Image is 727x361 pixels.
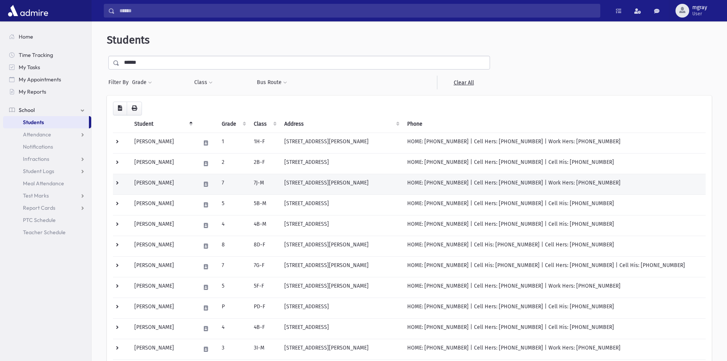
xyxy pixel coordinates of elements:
td: HOME: [PHONE_NUMBER] | Cell His: [PHONE_NUMBER] | Cell Hers: [PHONE_NUMBER] [403,236,706,256]
a: Student Logs [3,165,91,177]
a: Infractions [3,153,91,165]
td: 7 [217,256,250,277]
span: mgray [692,5,707,11]
td: HOME: [PHONE_NUMBER] | Cell Hers: [PHONE_NUMBER] | Cell His: [PHONE_NUMBER] [403,194,706,215]
span: Report Cards [23,204,55,211]
td: [PERSON_NAME] [130,174,195,194]
a: My Tasks [3,61,91,73]
td: HOME: [PHONE_NUMBER] | Cell Hers: [PHONE_NUMBER] | Work Hers: [PHONE_NUMBER] [403,174,706,194]
a: School [3,104,91,116]
td: HOME: [PHONE_NUMBER] | Cell Hers: [PHONE_NUMBER] | Cell His: [PHONE_NUMBER] [403,298,706,318]
button: CSV [113,102,127,115]
button: Print [127,102,142,115]
th: Student: activate to sort column descending [130,115,195,133]
span: Test Marks [23,192,49,199]
td: [STREET_ADDRESS] [280,194,402,215]
td: [PERSON_NAME] [130,298,195,318]
a: Test Marks [3,189,91,202]
span: Attendance [23,131,51,138]
td: HOME: [PHONE_NUMBER] | Cell His: [PHONE_NUMBER] | Cell Hers: [PHONE_NUMBER] | Cell His: [PHONE_NU... [403,256,706,277]
td: 7J-M [249,174,280,194]
button: Class [194,76,213,89]
button: Bus Route [256,76,287,89]
td: [STREET_ADDRESS] [280,215,402,236]
button: Grade [132,76,152,89]
a: Attendance [3,128,91,141]
td: [PERSON_NAME] [130,277,195,298]
td: 1 [217,133,250,153]
a: Meal Attendance [3,177,91,189]
td: HOME: [PHONE_NUMBER] | Cell Hers: [PHONE_NUMBER] | Cell His: [PHONE_NUMBER] [403,318,706,339]
a: Teacher Schedule [3,226,91,238]
td: [STREET_ADDRESS] [280,298,402,318]
a: Clear All [437,76,490,89]
td: 4 [217,318,250,339]
td: [STREET_ADDRESS][PERSON_NAME] [280,133,402,153]
td: 5F-F [249,277,280,298]
td: 3 [217,339,250,359]
span: Filter By [108,78,132,86]
td: 5 [217,277,250,298]
td: [PERSON_NAME] [130,318,195,339]
img: AdmirePro [6,3,50,18]
td: 8 [217,236,250,256]
td: [PERSON_NAME] [130,215,195,236]
td: [PERSON_NAME] [130,236,195,256]
td: [STREET_ADDRESS][PERSON_NAME] [280,339,402,359]
td: [PERSON_NAME] [130,153,195,174]
td: [STREET_ADDRESS][PERSON_NAME] [280,236,402,256]
td: 5 [217,194,250,215]
td: PD-F [249,298,280,318]
th: Class: activate to sort column ascending [249,115,280,133]
a: My Reports [3,86,91,98]
th: Phone [403,115,706,133]
td: 7 [217,174,250,194]
td: 2 [217,153,250,174]
td: [STREET_ADDRESS] [280,153,402,174]
td: 4 [217,215,250,236]
td: [STREET_ADDRESS][PERSON_NAME] [280,277,402,298]
span: School [19,107,35,113]
td: [STREET_ADDRESS][PERSON_NAME] [280,174,402,194]
td: HOME: [PHONE_NUMBER] | Cell Hers: [PHONE_NUMBER] | Work Hers: [PHONE_NUMBER] [403,133,706,153]
a: Report Cards [3,202,91,214]
span: PTC Schedule [23,217,56,223]
span: My Appointments [19,76,61,83]
td: [PERSON_NAME] [130,256,195,277]
td: HOME: [PHONE_NUMBER] | Cell Hers: [PHONE_NUMBER] | Cell His: [PHONE_NUMBER] [403,215,706,236]
span: Home [19,33,33,40]
a: Home [3,31,91,43]
th: Grade: activate to sort column ascending [217,115,250,133]
span: Students [107,34,150,46]
td: 4B-M [249,215,280,236]
td: 8D-F [249,236,280,256]
td: [PERSON_NAME] [130,133,195,153]
td: [PERSON_NAME] [130,194,195,215]
a: Notifications [3,141,91,153]
span: My Reports [19,88,46,95]
span: My Tasks [19,64,40,71]
a: My Appointments [3,73,91,86]
a: PTC Schedule [3,214,91,226]
td: 7G-F [249,256,280,277]
td: [PERSON_NAME] [130,339,195,359]
span: Student Logs [23,168,54,175]
td: HOME: [PHONE_NUMBER] | Cell Hers: [PHONE_NUMBER] | Work Hers: [PHONE_NUMBER] [403,277,706,298]
a: Students [3,116,89,128]
input: Search [115,4,600,18]
span: Notifications [23,143,53,150]
td: 2B-F [249,153,280,174]
td: 3I-M [249,339,280,359]
span: Time Tracking [19,52,53,58]
td: [STREET_ADDRESS][PERSON_NAME] [280,256,402,277]
td: P [217,298,250,318]
td: 5B-M [249,194,280,215]
span: Teacher Schedule [23,229,66,236]
td: 4B-F [249,318,280,339]
span: User [692,11,707,17]
th: Address: activate to sort column ascending [280,115,402,133]
td: [STREET_ADDRESS] [280,318,402,339]
span: Infractions [23,155,49,162]
td: HOME: [PHONE_NUMBER] | Cell Hers: [PHONE_NUMBER] | Cell His: [PHONE_NUMBER] [403,153,706,174]
td: HOME: [PHONE_NUMBER] | Cell Hers: [PHONE_NUMBER] | Work Hers: [PHONE_NUMBER] [403,339,706,359]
